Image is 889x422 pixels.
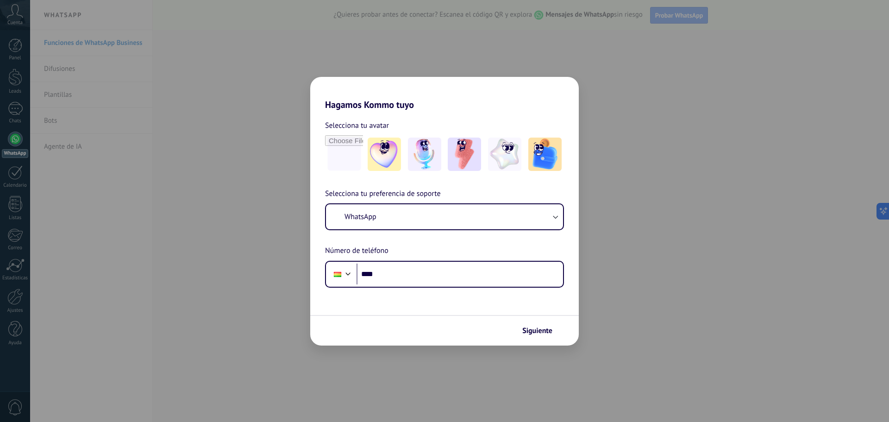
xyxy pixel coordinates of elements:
[326,204,563,229] button: WhatsApp
[310,77,579,110] h2: Hagamos Kommo tuyo
[488,138,521,171] img: -4.jpeg
[518,323,565,339] button: Siguiente
[329,265,346,284] div: Bolivia: + 591
[408,138,441,171] img: -2.jpeg
[522,328,552,334] span: Siguiente
[325,188,441,200] span: Selecciona tu preferencia de soporte
[325,245,388,257] span: Número de teléfono
[325,120,389,132] span: Selecciona tu avatar
[344,212,376,221] span: WhatsApp
[368,138,401,171] img: -1.jpeg
[528,138,562,171] img: -5.jpeg
[448,138,481,171] img: -3.jpeg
